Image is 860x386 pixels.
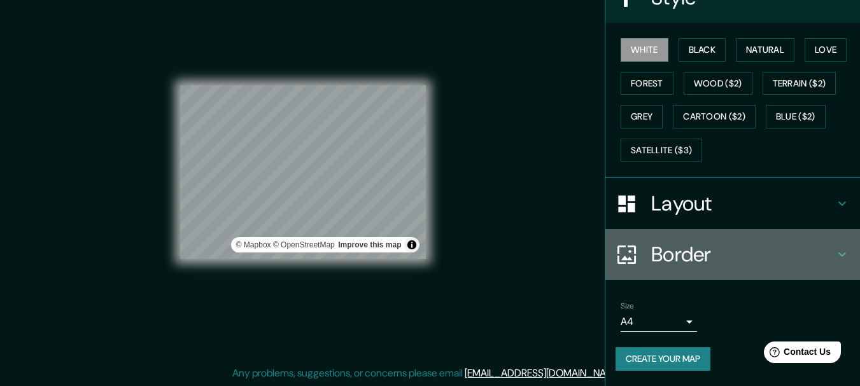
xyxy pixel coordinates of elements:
a: Map feedback [338,240,401,249]
button: Terrain ($2) [763,72,836,95]
a: Mapbox [236,240,271,249]
div: Border [605,229,860,280]
button: Love [805,38,847,62]
button: Forest [621,72,673,95]
button: Wood ($2) [684,72,752,95]
button: Toggle attribution [404,237,419,252]
button: Grey [621,105,663,128]
iframe: Help widget launcher [747,336,846,372]
a: [EMAIL_ADDRESS][DOMAIN_NAME] [465,366,622,380]
h4: Border [651,242,835,267]
h4: Layout [651,191,835,216]
button: Satellite ($3) [621,139,702,162]
button: Natural [736,38,794,62]
button: Black [679,38,726,62]
canvas: Map [180,85,426,259]
button: Cartoon ($2) [673,105,756,128]
p: Any problems, suggestions, or concerns please email . [232,366,624,381]
label: Size [621,301,634,312]
a: OpenStreetMap [273,240,335,249]
div: A4 [621,312,697,332]
button: Blue ($2) [766,105,826,128]
div: Layout [605,178,860,229]
button: White [621,38,668,62]
button: Create your map [616,347,710,371]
